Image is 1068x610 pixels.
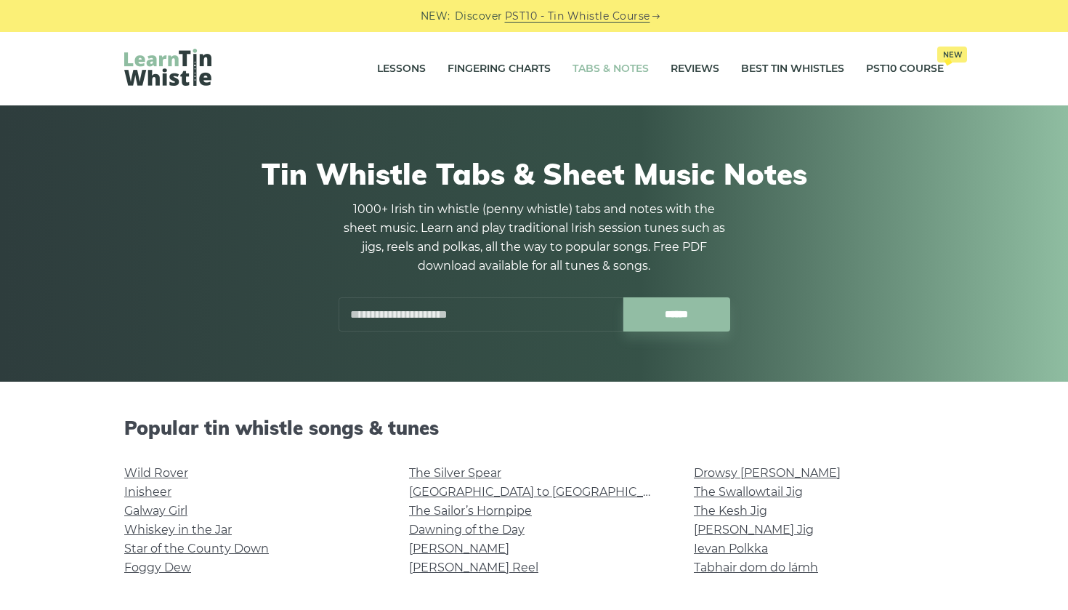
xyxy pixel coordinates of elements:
a: [PERSON_NAME] Reel [409,561,538,574]
a: Best Tin Whistles [741,51,844,87]
a: [GEOGRAPHIC_DATA] to [GEOGRAPHIC_DATA] [409,485,677,499]
a: Foggy Dew [124,561,191,574]
a: PST10 CourseNew [866,51,944,87]
img: LearnTinWhistle.com [124,49,211,86]
a: The Sailor’s Hornpipe [409,504,532,518]
a: Ievan Polkka [694,542,768,555]
a: The Silver Spear [409,466,501,480]
a: Reviews [671,51,719,87]
a: The Swallowtail Jig [694,485,803,499]
a: [PERSON_NAME] [409,542,509,555]
a: Galway Girl [124,504,187,518]
a: Dawning of the Day [409,523,525,537]
a: Lessons [377,51,426,87]
a: Wild Rover [124,466,188,480]
a: Whiskey in the Jar [124,523,232,537]
a: [PERSON_NAME] Jig [694,523,814,537]
a: Fingering Charts [448,51,551,87]
a: Tabhair dom do lámh [694,561,818,574]
a: Drowsy [PERSON_NAME] [694,466,841,480]
a: Tabs & Notes [573,51,649,87]
p: 1000+ Irish tin whistle (penny whistle) tabs and notes with the sheet music. Learn and play tradi... [338,200,730,276]
h1: Tin Whistle Tabs & Sheet Music Notes [124,156,944,191]
a: Star of the County Down [124,542,269,555]
a: The Kesh Jig [694,504,767,518]
span: New [937,47,967,63]
a: Inisheer [124,485,171,499]
h2: Popular tin whistle songs & tunes [124,417,944,439]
